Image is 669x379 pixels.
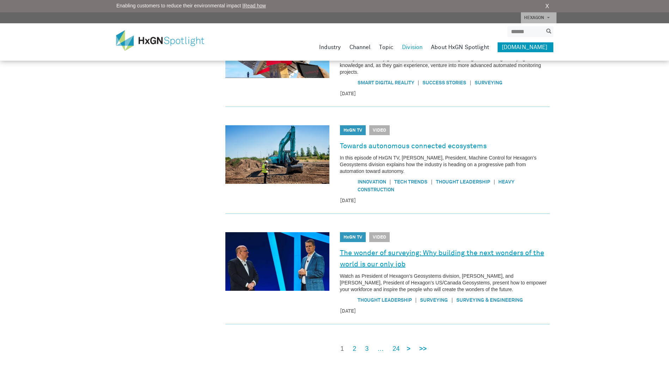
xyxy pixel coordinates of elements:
a: HxGN TV [343,128,362,133]
a: The wonder of surveying: Why building the next wonders of the world is our only job [340,247,550,270]
span: | [490,178,499,186]
a: 24 [393,344,400,353]
span: | [427,178,436,186]
span: Enabling customers to reduce their environmental impact | [116,2,266,10]
a: [DOMAIN_NAME] [498,42,553,52]
a: Smart Digital Reality [358,80,414,85]
a: Thought Leadership [436,180,490,185]
a: Channel [349,42,371,52]
a: Towards autonomous connected ecosystems [340,140,487,152]
a: Read how [244,3,266,8]
strong: >> [419,345,427,352]
span: … [377,344,384,353]
img: HxGN Spotlight [116,30,215,51]
span: Video [369,232,390,242]
a: Industry [319,42,341,52]
img: The wonder of surveying: Why building the next wonders of the world is our only job [225,232,329,291]
p: Watch as President of Hexagon’s Geosystems division, [PERSON_NAME], and [PERSON_NAME], President ... [340,273,550,293]
p: In this episode of HxGN TV, [PERSON_NAME], President, Machine Control for Hexagon’s Geosystems di... [340,155,550,175]
time: [DATE] [340,197,550,205]
a: Success Stories [422,80,466,85]
a: Innovation [358,180,386,185]
a: Thought Leadership [358,298,412,303]
a: 2 [353,344,356,353]
a: HxGN TV [343,235,362,240]
time: [DATE] [340,308,550,315]
a: >> [419,344,427,353]
a: HEXAGON [521,12,557,23]
a: Tech Trends [394,180,427,185]
a: Surveying [475,80,503,85]
a: Surveying [420,298,448,303]
p: Monitoring is a growth market and thus a promising field for surveyors who want to branch out. Su... [340,49,550,76]
span: | [412,296,420,304]
span: Video [369,125,390,135]
a: X [545,2,549,11]
a: Division [402,42,422,52]
img: Towards autonomous connected ecosystems [225,125,329,184]
span: | [386,178,395,186]
a: Topic [379,42,394,52]
span: | [448,296,456,304]
a: Surveying & Engineering [456,298,523,303]
time: [DATE] [340,90,550,98]
strong: > [407,345,410,352]
a: > [407,344,410,353]
span: 1 [340,344,344,353]
span: | [466,79,475,86]
span: | [414,79,423,86]
a: 3 [365,344,369,353]
a: About HxGN Spotlight [431,42,489,52]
